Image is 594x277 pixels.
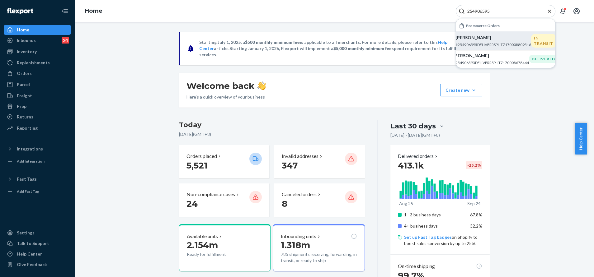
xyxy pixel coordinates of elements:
span: $500 monthly minimum fee [245,39,300,45]
button: Give Feedback [4,260,71,270]
p: Aug 25 [399,201,413,207]
input: Search Input [465,8,541,14]
span: 24 [186,198,198,209]
div: Inbounds [17,37,36,44]
button: Open account menu [570,5,583,17]
p: Available units [187,233,218,240]
p: Invalid addresses [282,153,318,160]
div: Inventory [17,48,37,55]
p: Sep 24 [467,201,481,207]
div: Last 30 days [390,121,436,131]
p: Ready for fulfillment [187,251,244,257]
a: Orders [4,68,71,78]
img: hand-wave emoji [257,81,266,90]
button: Open notifications [557,5,569,17]
a: Home [85,7,102,14]
div: Add Fast Tag [17,189,39,194]
p: On-time shipping [398,263,435,270]
div: Orders [17,70,32,76]
button: Orders placed 5,521 [179,145,269,178]
span: 67.8% [470,212,482,217]
span: 8 [282,198,287,209]
button: Close Search [546,8,553,15]
p: #254906593DELIVERRSPLIT7170008678444 [453,60,529,65]
p: [DATE] - [DATE] ( GMT+8 ) [390,132,440,138]
a: Add Integration [4,156,71,166]
button: Delivered orders [398,153,439,160]
button: Inbounding units1.318m785 shipments receiving, forwarding, in transit, or ready to ship [273,224,365,271]
button: Close Navigation [59,5,71,17]
a: Parcel [4,80,71,90]
p: [DATE] ( GMT+8 ) [179,131,365,137]
span: 347 [282,160,298,171]
p: Non-compliance cases [186,191,235,198]
a: Inbounds24 [4,35,71,45]
img: Flexport logo [7,8,33,14]
a: Settings [4,228,71,238]
h3: Today [179,120,365,130]
p: Starting July 1, 2025, a is applicable to all merchants. For more details, please refer to this a... [199,39,469,58]
a: Reporting [4,123,71,133]
p: Inbounding units [281,233,316,240]
span: 413.1k [398,160,424,171]
span: 2.154m [187,240,218,250]
div: Give Feedback [17,261,47,268]
p: 4+ business days [404,223,465,229]
div: Fast Tags [17,176,37,182]
div: Help Center [17,251,42,257]
div: Add Integration [17,159,45,164]
a: Add Fast Tag [4,187,71,196]
button: Help Center [575,123,587,155]
div: Replenishments [17,60,50,66]
p: Here’s a quick overview of your business [186,94,266,100]
ol: breadcrumbs [80,2,107,20]
button: Fast Tags [4,174,71,184]
div: Home [17,27,29,33]
p: Canceled orders [282,191,317,198]
a: Talk to Support [4,238,71,248]
a: Inventory [4,47,71,57]
span: 32.2% [470,223,482,229]
a: Returns [4,112,71,122]
span: $5,000 monthly minimum fee [333,46,392,51]
div: 24 [62,37,69,44]
div: Prep [17,103,26,109]
a: Freight [4,91,71,101]
div: Reporting [17,125,38,131]
p: #254906595DELIVERRSPLIT7170008809516 [455,42,531,47]
div: Freight [17,93,32,99]
a: Replenishments [4,58,71,68]
p: [PERSON_NAME] [453,53,529,59]
span: 5,521 [186,160,208,171]
button: Non-compliance cases 24 [179,183,269,217]
p: 785 shipments receiving, forwarding, in transit, or ready to ship [281,251,357,264]
a: Prep [4,101,71,111]
button: Available units2.154mReady for fulfillment [179,224,271,271]
span: 1.318m [281,240,310,250]
button: Integrations [4,144,71,154]
button: Invalid addresses 347 [274,145,365,178]
p: on Shopify to boost sales conversion by up to 25%. [404,234,482,247]
a: Set up Fast Tag badges [404,234,452,240]
p: Orders placed [186,153,217,160]
a: Help Center [4,249,71,259]
div: Settings [17,230,35,236]
div: Talk to Support [17,240,49,247]
div: IN TRANSIT [531,34,556,48]
h6: Ecommerce Orders [466,24,500,28]
div: Returns [17,114,33,120]
p: 1 - 3 business days [404,212,465,218]
h1: Welcome back [186,80,266,91]
div: Integrations [17,146,43,152]
p: [PERSON_NAME] [455,35,531,41]
button: Create new [440,84,482,96]
a: Home [4,25,71,35]
div: DELIVERED [529,55,558,63]
button: Canceled orders 8 [274,183,365,217]
div: -23.2 % [466,161,482,169]
div: Parcel [17,81,30,88]
svg: Search Icon [459,8,465,14]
